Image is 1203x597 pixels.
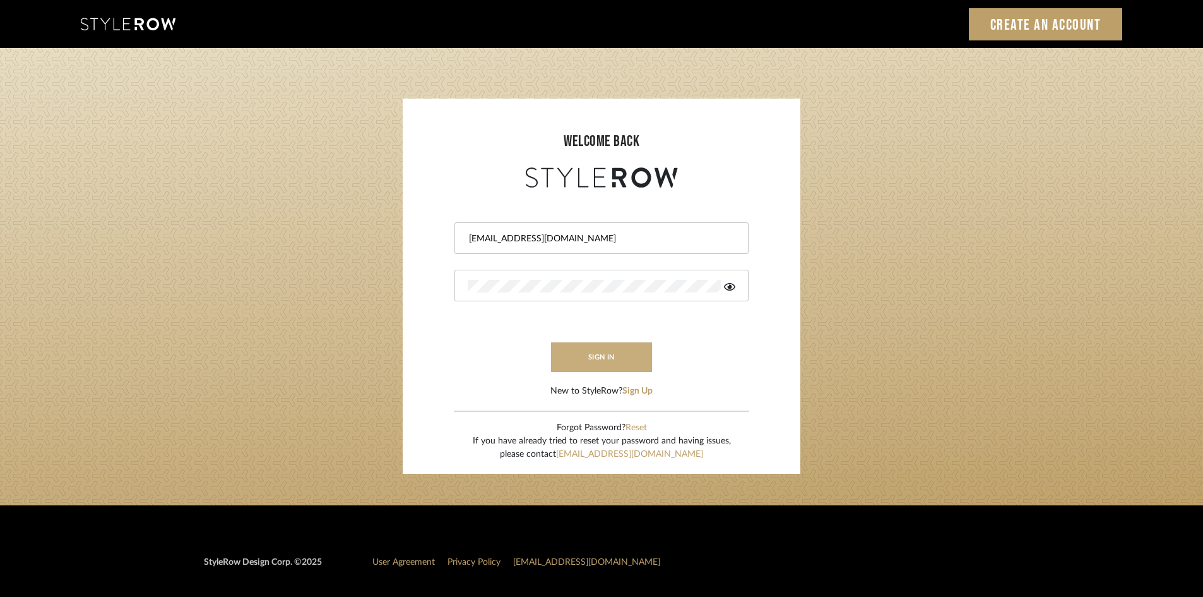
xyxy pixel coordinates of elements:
[415,130,788,153] div: welcome back
[550,385,653,398] div: New to StyleRow?
[969,8,1123,40] a: Create an Account
[622,385,653,398] button: Sign Up
[372,558,435,567] a: User Agreement
[468,232,732,245] input: Email Address
[204,556,322,579] div: StyleRow Design Corp. ©2025
[513,558,660,567] a: [EMAIL_ADDRESS][DOMAIN_NAME]
[473,421,731,435] div: Forgot Password?
[551,342,652,372] button: sign in
[447,558,501,567] a: Privacy Policy
[625,421,647,435] button: Reset
[556,450,703,459] a: [EMAIL_ADDRESS][DOMAIN_NAME]
[473,435,731,461] div: If you have already tried to reset your password and having issues, please contact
